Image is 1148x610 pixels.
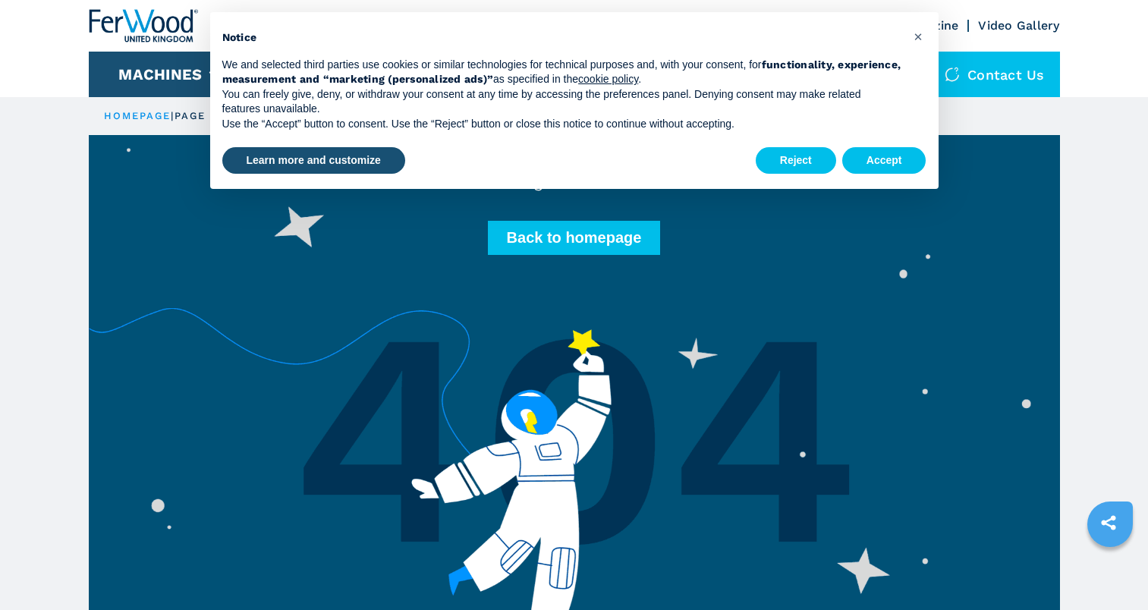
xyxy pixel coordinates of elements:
[578,73,638,85] a: cookie policy
[929,52,1060,97] div: Contact us
[89,9,198,42] img: Ferwood
[171,110,174,121] span: |
[907,24,931,49] button: Close this notice
[222,58,901,86] strong: functionality, experience, measurement and “marketing (personalized ads)”
[1090,504,1128,542] a: sharethis
[945,67,960,82] img: Contact us
[914,27,923,46] span: ×
[756,147,836,175] button: Reject
[104,110,171,121] a: HOMEPAGE
[842,147,926,175] button: Accept
[89,171,1060,193] p: Page not found
[978,18,1059,33] a: Video Gallery
[488,221,660,255] button: Back to homepage
[222,117,902,132] p: Use the “Accept” button to consent. Use the “Reject” button or close this notice to continue with...
[222,58,902,87] p: We and selected third parties use cookies or similar technologies for technical purposes and, wit...
[118,65,202,83] button: Machines
[175,109,284,123] p: page not found
[222,87,902,117] p: You can freely give, deny, or withdraw your consent at any time by accessing the preferences pane...
[222,147,405,175] button: Learn more and customize
[222,30,902,46] h2: Notice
